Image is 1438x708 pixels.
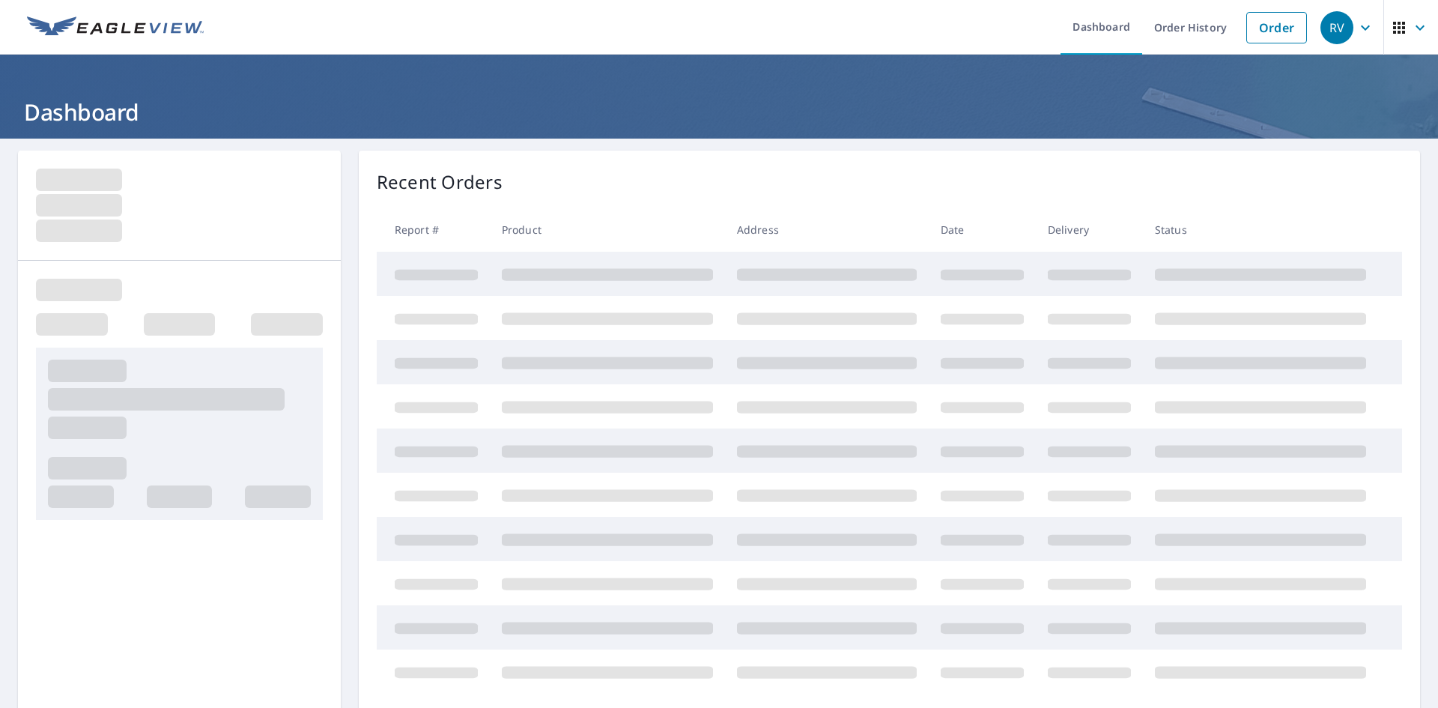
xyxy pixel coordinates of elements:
p: Recent Orders [377,169,503,196]
th: Delivery [1036,208,1143,252]
th: Status [1143,208,1378,252]
h1: Dashboard [18,97,1420,127]
th: Product [490,208,725,252]
th: Date [929,208,1036,252]
div: RV [1320,11,1353,44]
th: Address [725,208,929,252]
th: Report # [377,208,490,252]
a: Order [1246,12,1307,43]
img: EV Logo [27,16,204,39]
